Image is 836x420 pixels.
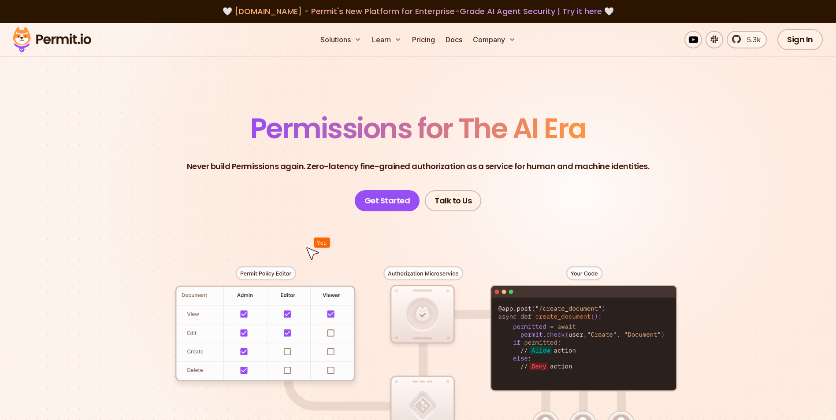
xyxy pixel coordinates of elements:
span: 5.3k [742,34,761,45]
p: Never build Permissions again. Zero-latency fine-grained authorization as a service for human and... [187,160,650,173]
div: 🤍 🤍 [21,5,815,18]
button: Company [469,31,519,48]
a: Sign In [777,29,823,50]
img: Permit logo [9,25,95,55]
a: Talk to Us [425,190,481,211]
span: [DOMAIN_NAME] - Permit's New Platform for Enterprise-Grade AI Agent Security | [234,6,602,17]
a: Try it here [562,6,602,17]
a: Pricing [409,31,438,48]
button: Learn [368,31,405,48]
span: Permissions for The AI Era [250,109,586,148]
button: Solutions [317,31,365,48]
a: Docs [442,31,466,48]
a: 5.3k [727,31,767,48]
a: Get Started [355,190,420,211]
